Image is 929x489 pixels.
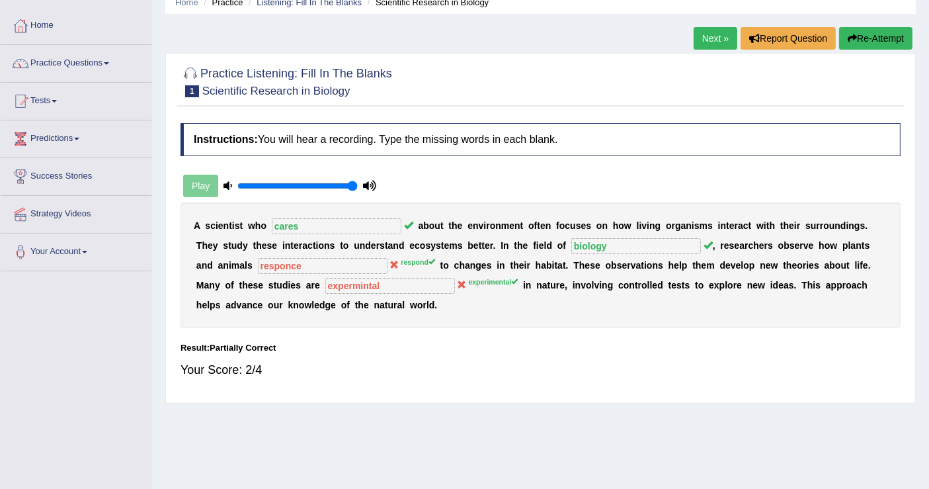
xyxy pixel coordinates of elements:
b: a [825,260,830,271]
b: s [267,240,272,251]
b: o [666,220,672,231]
b: n [473,220,479,231]
b: e [540,220,545,231]
b: I [501,240,503,251]
b: s [590,260,595,271]
b: e [509,220,514,231]
b: e [809,240,814,251]
b: d [237,240,243,251]
b: r [490,240,493,251]
b: n [649,220,655,231]
b: v [479,220,484,231]
b: h [753,240,759,251]
b: t [692,260,696,271]
b: b [467,240,473,251]
a: Home [1,7,151,40]
button: Re-Attempt [839,27,912,50]
b: b [546,260,552,271]
b: w [624,220,631,231]
b: i [846,220,849,231]
b: t [520,220,524,231]
b: h [784,220,789,231]
b: s [658,260,663,271]
b: u [841,260,847,271]
b: a [636,260,641,271]
a: Predictions [1,120,151,154]
b: n [324,240,330,251]
b: n [499,260,505,271]
b: e [702,260,707,271]
b: t [846,260,850,271]
b: l [679,260,682,271]
b: e [409,240,415,251]
b: e [674,260,679,271]
b: w [756,220,764,231]
b: w [248,220,255,231]
b: e [863,260,868,271]
b: s [436,240,441,251]
b: t [766,220,770,231]
b: . [566,260,569,271]
b: b [611,260,617,271]
b: s [380,240,385,251]
b: t [253,240,257,251]
b: t [290,240,294,251]
b: p [682,260,688,271]
b: t [313,240,316,251]
b: s [707,220,713,231]
b: e [581,220,586,231]
b: e [595,260,600,271]
b: r [745,240,748,251]
b: e [759,240,764,251]
b: m [231,260,239,271]
b: Instructions: [194,134,258,145]
b: A [194,220,200,231]
b: i [316,240,319,251]
sup: respond [401,258,434,266]
a: Success Stories [1,158,151,191]
b: o [559,220,565,231]
b: t [481,240,485,251]
b: h [517,240,523,251]
b: p [842,240,848,251]
b: n [834,220,840,231]
b: t [726,220,729,231]
b: o [343,240,349,251]
b: v [631,260,636,271]
b: t [555,260,558,271]
b: f [860,260,863,271]
b: e [294,240,299,251]
button: Report Question [741,27,836,50]
b: . [868,260,871,271]
b: d [720,260,726,271]
b: e [809,260,814,271]
b: e [481,260,487,271]
b: r [799,240,803,251]
b: h [536,260,542,271]
a: Next » [694,27,737,50]
b: t [510,260,514,271]
b: e [735,240,740,251]
b: c [210,220,216,231]
b: g [854,220,860,231]
b: c [415,240,420,251]
b: i [794,220,797,231]
b: l [741,260,743,271]
b: n [285,240,291,251]
b: T [196,240,202,251]
a: Your Account [1,234,151,267]
b: o [606,260,612,271]
b: b [784,240,789,251]
b: s [247,260,253,271]
b: s [805,220,811,231]
b: m [700,220,707,231]
b: r [486,220,489,231]
b: t [229,220,232,231]
b: e [218,220,223,231]
b: e [272,240,277,251]
b: r [376,240,380,251]
b: t [537,220,540,231]
b: e [208,240,213,251]
b: a [419,220,424,231]
b: s [814,260,819,271]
